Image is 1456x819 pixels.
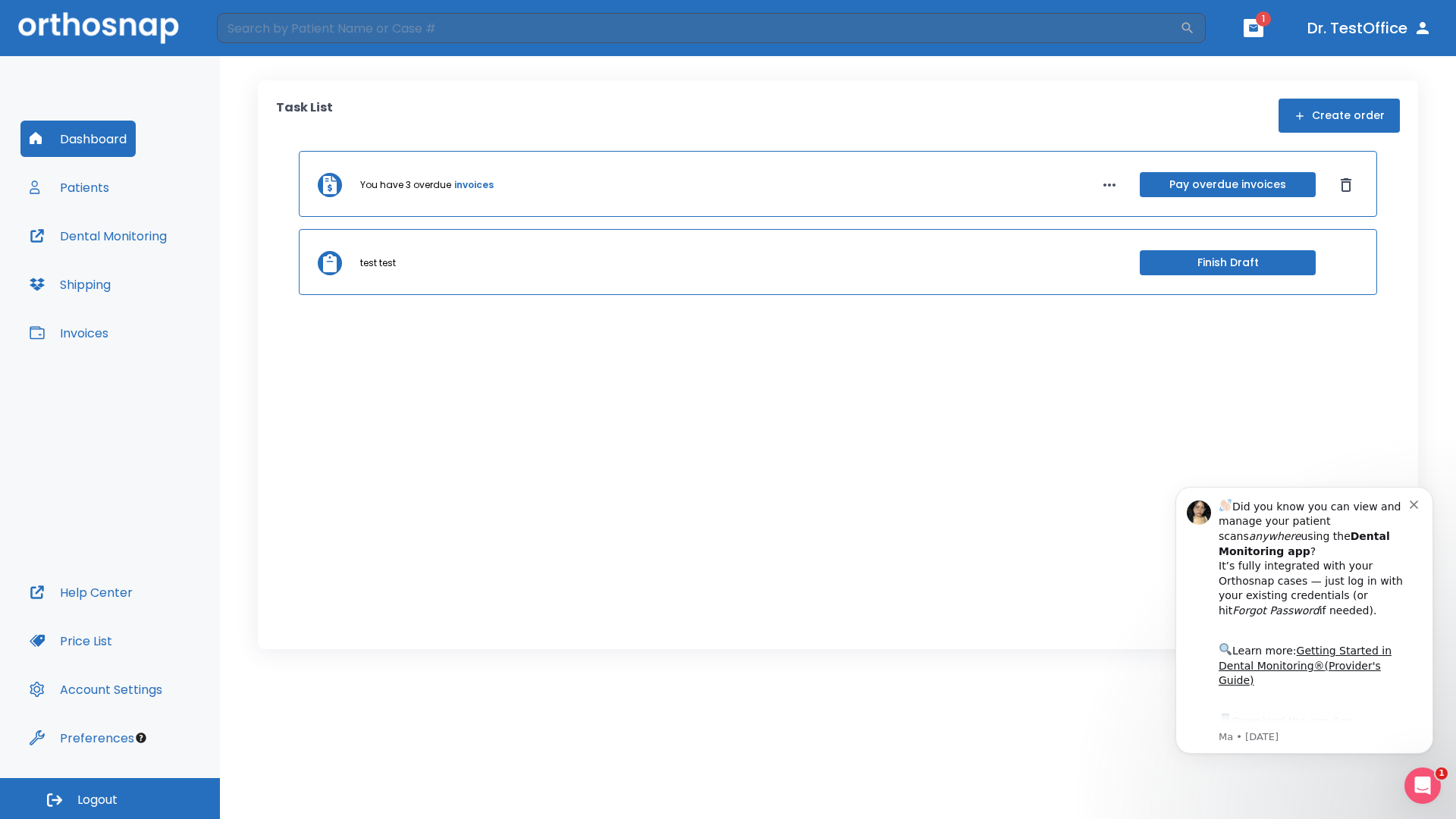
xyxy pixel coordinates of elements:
[1256,11,1271,27] span: 1
[134,731,148,745] div: Tooltip anchor
[1279,99,1400,133] button: Create order
[1140,250,1316,275] button: Finish Draft
[1301,14,1438,42] button: Dr. TestOffice
[20,218,176,254] button: Dental Monitoring
[18,12,179,43] img: Orthosnap
[360,178,451,192] p: You have 3 overdue
[454,178,494,192] a: invoices
[1436,767,1448,780] span: 1
[20,574,142,610] button: Help Center
[276,99,333,133] p: Task List
[20,720,143,756] button: Preferences
[20,315,118,351] button: Invoices
[217,13,1180,43] input: Search by Patient Name or Case #
[1334,173,1358,197] button: Dismiss
[20,121,136,157] button: Dashboard
[1153,468,1456,811] iframe: Intercom notifications message
[360,256,396,270] p: test test
[1140,172,1316,197] button: Pay overdue invoices
[20,169,118,206] button: Patients
[77,792,118,808] span: Logout
[20,671,171,708] button: Account Settings
[1404,767,1441,804] iframe: Intercom live chat
[20,623,121,659] button: Price List
[20,266,120,303] button: Shipping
